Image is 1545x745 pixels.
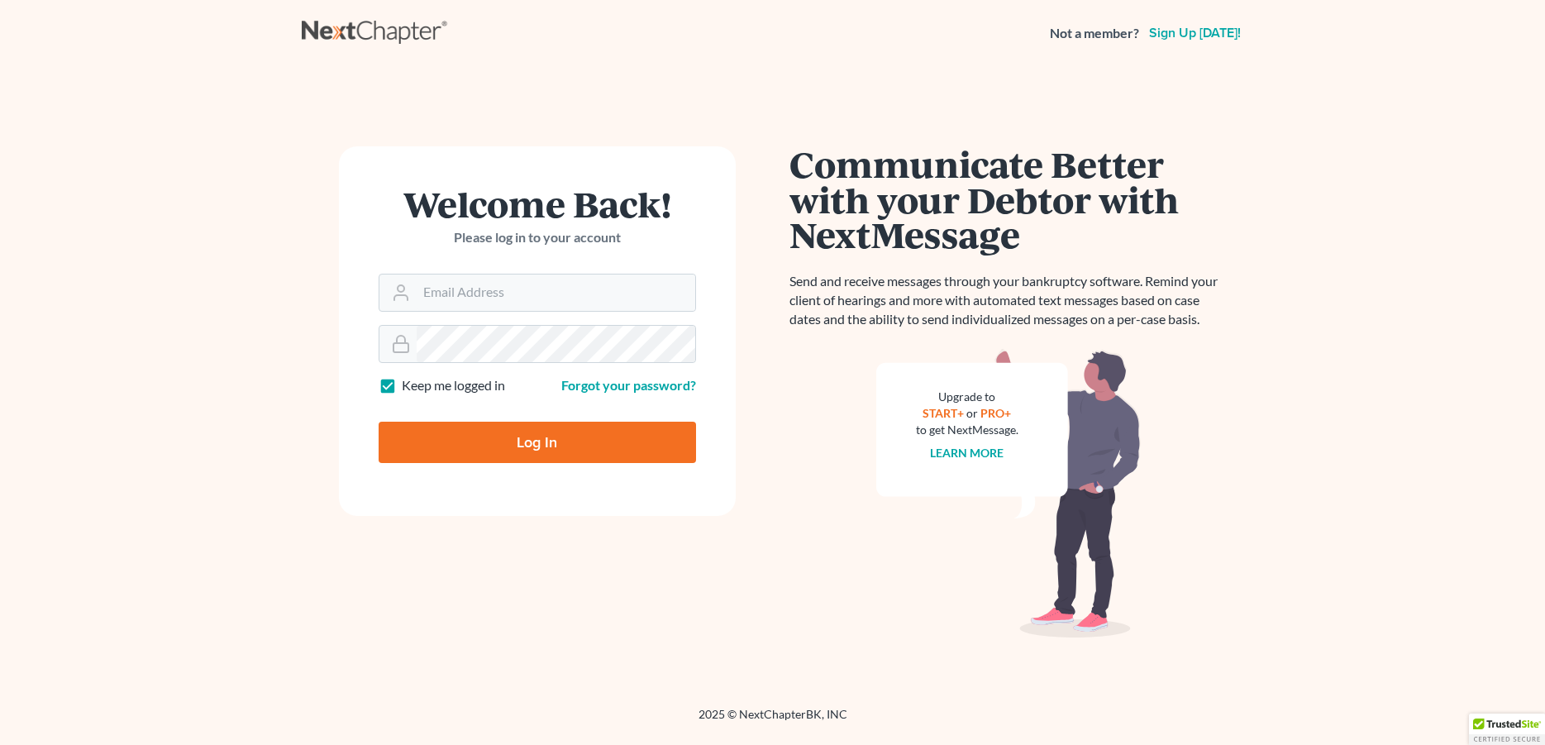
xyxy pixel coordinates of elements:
[561,377,696,393] a: Forgot your password?
[1469,714,1545,745] div: TrustedSite Certified
[1050,24,1139,43] strong: Not a member?
[923,406,964,420] a: START+
[402,376,505,395] label: Keep me logged in
[302,706,1244,736] div: 2025 © NextChapterBK, INC
[930,446,1004,460] a: Learn more
[876,349,1141,638] img: nextmessage_bg-59042aed3d76b12b5cd301f8e5b87938c9018125f34e5fa2b7a6b67550977c72.svg
[379,228,696,247] p: Please log in to your account
[379,186,696,222] h1: Welcome Back!
[1146,26,1244,40] a: Sign up [DATE]!
[966,406,978,420] span: or
[980,406,1011,420] a: PRO+
[789,272,1228,329] p: Send and receive messages through your bankruptcy software. Remind your client of hearings and mo...
[417,275,695,311] input: Email Address
[916,422,1018,438] div: to get NextMessage.
[789,146,1228,252] h1: Communicate Better with your Debtor with NextMessage
[916,389,1018,405] div: Upgrade to
[379,422,696,463] input: Log In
